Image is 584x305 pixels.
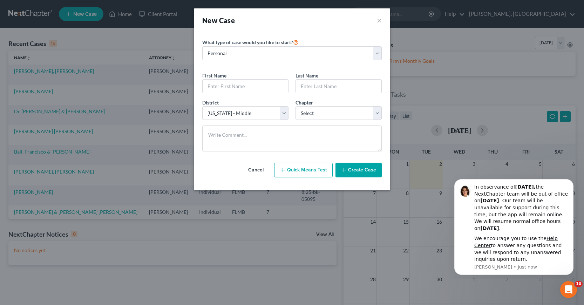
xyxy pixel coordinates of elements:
iframe: Intercom live chat [560,281,577,298]
span: District [202,100,219,106]
input: Enter Last Name [296,80,381,93]
span: 10 [575,281,583,287]
button: Create Case [335,163,382,177]
button: Quick Means Test [274,163,333,177]
strong: New Case [202,16,235,25]
label: What type of case would you like to start? [202,38,299,46]
span: Chapter [296,100,313,106]
span: Last Name [296,73,318,79]
span: First Name [202,73,226,79]
button: Cancel [240,163,271,177]
button: × [377,15,382,25]
input: Enter First Name [203,80,288,93]
iframe: Intercom notifications message [444,173,584,279]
